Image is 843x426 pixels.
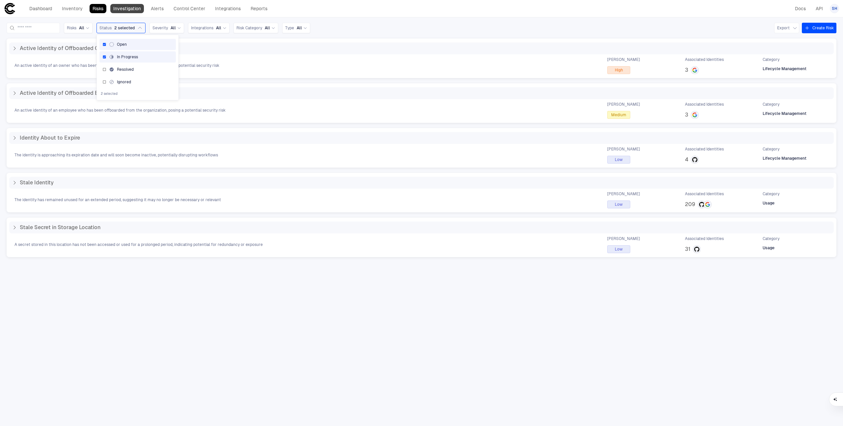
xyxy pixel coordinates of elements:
div: Identity About to ExpireThe identity is approaching its expiration date and will soon become inac... [7,128,836,168]
span: Low [615,157,623,162]
span: 2 selected [114,25,135,31]
span: An active identity of an employee who has been offboarded from the organization, posing a potenti... [14,108,226,113]
span: [PERSON_NAME] [607,102,640,107]
a: Dashboard [26,4,55,13]
span: All [79,25,84,31]
a: Control Center [171,4,208,13]
span: Low [615,202,623,207]
span: All [297,25,302,31]
span: Low [615,247,623,252]
span: Lifecycle Management [763,156,806,161]
span: Active Identity of Offboarded Owner [20,45,111,52]
span: Lifecycle Management [763,66,806,71]
span: Risk Category [236,25,262,31]
span: High [615,67,623,73]
span: Active Identity of Offboarded Employee [20,90,120,96]
button: Status2 selected [96,23,146,33]
span: Integrations [191,25,213,31]
span: Associated Identities [685,146,724,152]
span: All [265,25,270,31]
span: [PERSON_NAME] [607,146,640,152]
span: The identity is approaching its expiration date and will soon become inactive, potentially disrup... [14,152,218,158]
span: All [216,25,221,31]
span: 4 [685,156,688,163]
div: Active Identity of Offboarded EmployeeAn active identity of an employee who has been offboarded f... [7,83,836,123]
span: [PERSON_NAME] [607,191,640,197]
a: API [813,4,826,13]
span: SH [832,6,837,11]
div: Active Identity of Offboarded OwnerAn active identity of an owner who has been offboarded from th... [7,39,836,78]
span: All [171,25,176,31]
span: 209 [685,201,695,208]
span: Stale Secret in Storage Location [20,224,100,231]
a: Docs [792,4,809,13]
span: Risks [67,25,76,31]
span: Category [763,102,779,107]
span: 2 selected [101,92,118,96]
span: Severity [152,25,168,31]
div: Stale Secret in Storage LocationA secret stored in this location has not been accessed or used fo... [7,218,836,257]
span: Status [99,25,112,31]
span: Associated Identities [685,57,724,62]
span: Category [763,146,779,152]
span: Usage [763,200,775,206]
span: Category [763,57,779,62]
span: Ignored [117,79,131,85]
span: Lifecycle Management [763,111,806,116]
span: 3 [685,67,688,73]
span: Category [763,236,779,241]
a: Alerts [148,4,167,13]
span: 31 [685,246,690,253]
span: Usage [763,245,775,251]
button: SH [830,4,839,13]
a: Risks [90,4,106,13]
span: A secret stored in this location has not been accessed or used for a prolonged period, indicating... [14,242,263,247]
span: Associated Identities [685,191,724,197]
a: Reports [248,4,270,13]
span: An active identity of an owner who has been offboarded from the organization, posing a potential ... [14,63,219,68]
a: Integrations [212,4,244,13]
span: [PERSON_NAME] [607,57,640,62]
span: Resolved [117,67,134,72]
span: Open [117,42,127,47]
div: Stale IdentityThe identity has remained unused for an extended period, suggesting it may no longe... [7,173,836,212]
span: The identity has remained unused for an extended period, suggesting it may no longer be necessary... [14,197,221,202]
button: Create Risk [802,23,836,33]
span: Identity About to Expire [20,135,80,141]
span: [PERSON_NAME] [607,236,640,241]
span: Stale Identity [20,179,54,186]
span: Category [763,191,779,197]
a: Investigation [110,4,144,13]
span: Type [285,25,294,31]
span: In Progress [117,54,138,60]
span: Associated Identities [685,102,724,107]
span: Medium [611,112,626,118]
span: Associated Identities [685,236,724,241]
button: Export [774,23,799,33]
span: 3 [685,112,688,118]
a: Inventory [59,4,86,13]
